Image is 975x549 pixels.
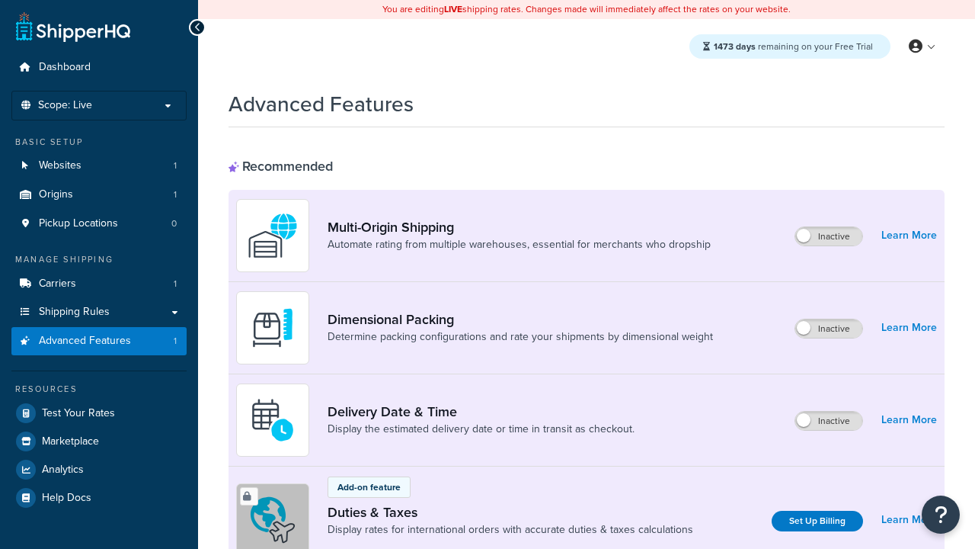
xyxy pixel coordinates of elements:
[229,89,414,119] h1: Advanced Features
[39,159,82,172] span: Websites
[795,412,862,430] label: Inactive
[39,306,110,319] span: Shipping Rules
[229,158,333,175] div: Recommended
[174,188,177,201] span: 1
[881,225,937,246] a: Learn More
[922,496,960,534] button: Open Resource Center
[11,270,187,298] li: Carriers
[11,152,187,180] a: Websites1
[328,329,713,345] a: Determine packing configurations and rate your shipments by dimensional weight
[328,219,711,236] a: Multi-Origin Shipping
[714,40,756,53] strong: 1473 days
[11,210,187,238] li: Pickup Locations
[881,317,937,339] a: Learn More
[772,511,863,531] a: Set Up Billing
[881,409,937,431] a: Learn More
[39,188,73,201] span: Origins
[328,422,635,437] a: Display the estimated delivery date or time in transit as checkout.
[174,278,177,291] span: 1
[328,311,713,328] a: Dimensional Packing
[337,480,401,494] p: Add-on feature
[328,403,635,420] a: Delivery Date & Time
[42,407,115,420] span: Test Your Rates
[42,464,84,477] span: Analytics
[42,435,99,448] span: Marketplace
[246,393,299,447] img: gfkeb5ejjkALwAAAABJRU5ErkJggg==
[11,136,187,149] div: Basic Setup
[39,61,91,74] span: Dashboard
[795,319,862,338] label: Inactive
[171,217,177,230] span: 0
[11,383,187,396] div: Resources
[11,152,187,180] li: Websites
[11,253,187,266] div: Manage Shipping
[246,209,299,262] img: WatD5o0RtDAAAAAElFTkSuQmCC
[39,335,131,348] span: Advanced Features
[174,159,177,172] span: 1
[174,335,177,348] span: 1
[11,181,187,209] a: Origins1
[11,327,187,355] a: Advanced Features1
[328,237,711,252] a: Automate rating from multiple warehouses, essential for merchants who dropship
[39,217,118,230] span: Pickup Locations
[11,270,187,298] a: Carriers1
[42,492,91,505] span: Help Docs
[881,509,937,531] a: Learn More
[795,227,862,246] label: Inactive
[246,301,299,355] img: DTVBYsAAAAAASUVORK5CYII=
[11,210,187,238] a: Pickup Locations0
[444,2,462,16] b: LIVE
[328,504,693,521] a: Duties & Taxes
[39,278,76,291] span: Carriers
[11,428,187,455] a: Marketplace
[11,456,187,483] a: Analytics
[328,522,693,538] a: Display rates for international orders with accurate duties & taxes calculations
[11,484,187,512] a: Help Docs
[11,53,187,82] a: Dashboard
[11,327,187,355] li: Advanced Features
[714,40,873,53] span: remaining on your Free Trial
[11,400,187,427] a: Test Your Rates
[11,298,187,326] a: Shipping Rules
[38,99,92,112] span: Scope: Live
[11,181,187,209] li: Origins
